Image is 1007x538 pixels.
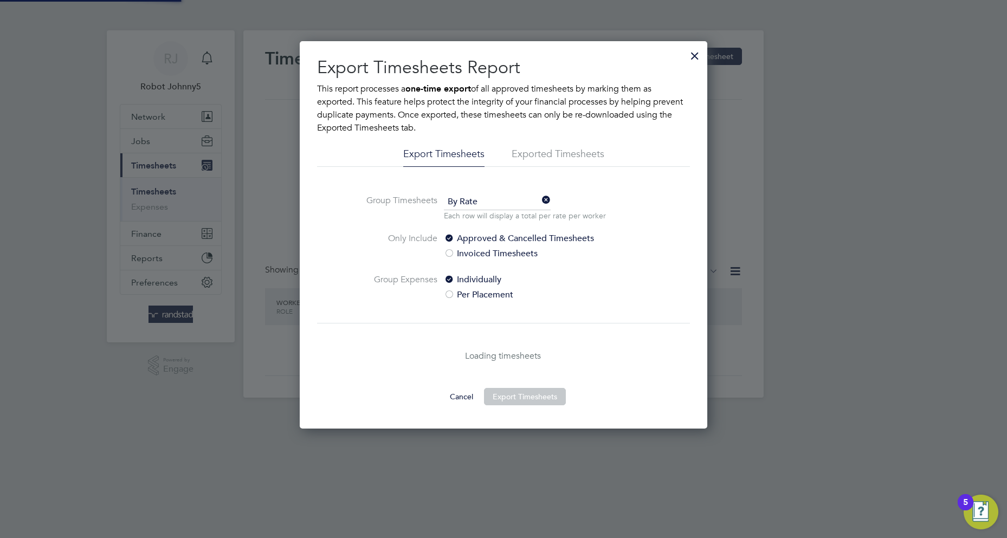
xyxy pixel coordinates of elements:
[444,210,606,221] p: Each row will display a total per rate per worker
[444,288,625,301] label: Per Placement
[356,194,437,219] label: Group Timesheets
[356,273,437,301] label: Group Expenses
[317,349,690,362] p: Loading timesheets
[356,232,437,260] label: Only Include
[441,388,482,405] button: Cancel
[444,273,625,286] label: Individually
[964,495,998,529] button: Open Resource Center, 5 new notifications
[405,83,471,94] b: one-time export
[317,56,690,79] h2: Export Timesheets Report
[317,82,690,134] p: This report processes a of all approved timesheets by marking them as exported. This feature help...
[444,194,551,210] span: By Rate
[512,147,604,167] li: Exported Timesheets
[403,147,485,167] li: Export Timesheets
[484,388,566,405] button: Export Timesheets
[444,232,625,245] label: Approved & Cancelled Timesheets
[444,247,625,260] label: Invoiced Timesheets
[963,502,968,516] div: 5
